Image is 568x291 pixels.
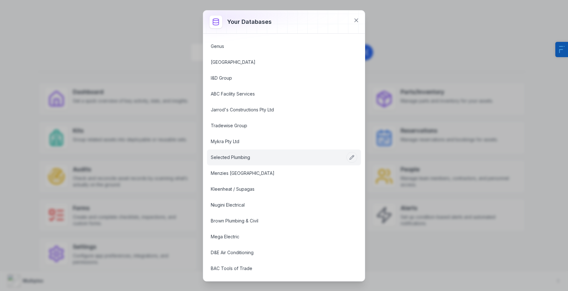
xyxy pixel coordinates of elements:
[211,122,342,129] a: Tradewise Group
[211,107,342,113] a: Jarrod's Constructions Pty Ltd
[211,154,342,161] a: Selected Plumbing
[211,75,342,81] a: I&D Group
[211,202,342,208] a: Niugini Electrical
[211,186,342,192] a: Kleenheat / Supagas
[211,234,342,240] a: Mega Electric
[227,17,272,26] h3: Your databases
[211,43,342,50] a: Genus
[211,138,342,145] a: Mykra Pty Ltd
[211,218,342,224] a: Brown Plumbing & Civil
[211,249,342,256] a: D&E Air Conditioning
[211,27,342,34] a: Ultra Built
[211,91,342,97] a: ABC Facility Services
[211,265,342,272] a: BAC Tools of Trade
[211,59,342,65] a: [GEOGRAPHIC_DATA]
[211,170,342,176] a: Menzies [GEOGRAPHIC_DATA]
